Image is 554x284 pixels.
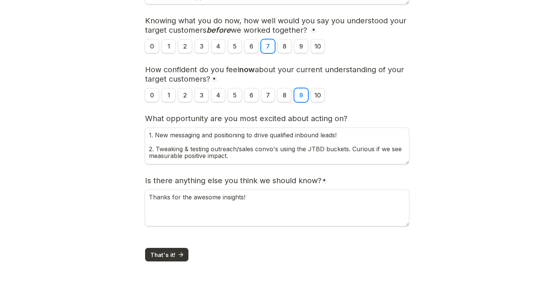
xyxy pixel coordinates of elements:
span: What opportunity are you most excited about acting on? [145,114,347,123]
span: about your current understanding of your target customers? [145,65,406,84]
span: Knowing what you do now, how well would you say you understood your target customers [145,16,409,35]
span: How confident do you feel [145,65,239,74]
span: That's it! [150,252,175,258]
button: That's it! [145,248,188,261]
span: we worked together? [231,26,307,35]
textarea: What opportunity are you most excited about acting on? [145,128,409,164]
h3: now [145,65,409,84]
span: before [207,26,231,35]
span: Is there anything else you think we should know? [145,176,321,185]
textarea: Is there anything else you think we should know? [145,190,409,226]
